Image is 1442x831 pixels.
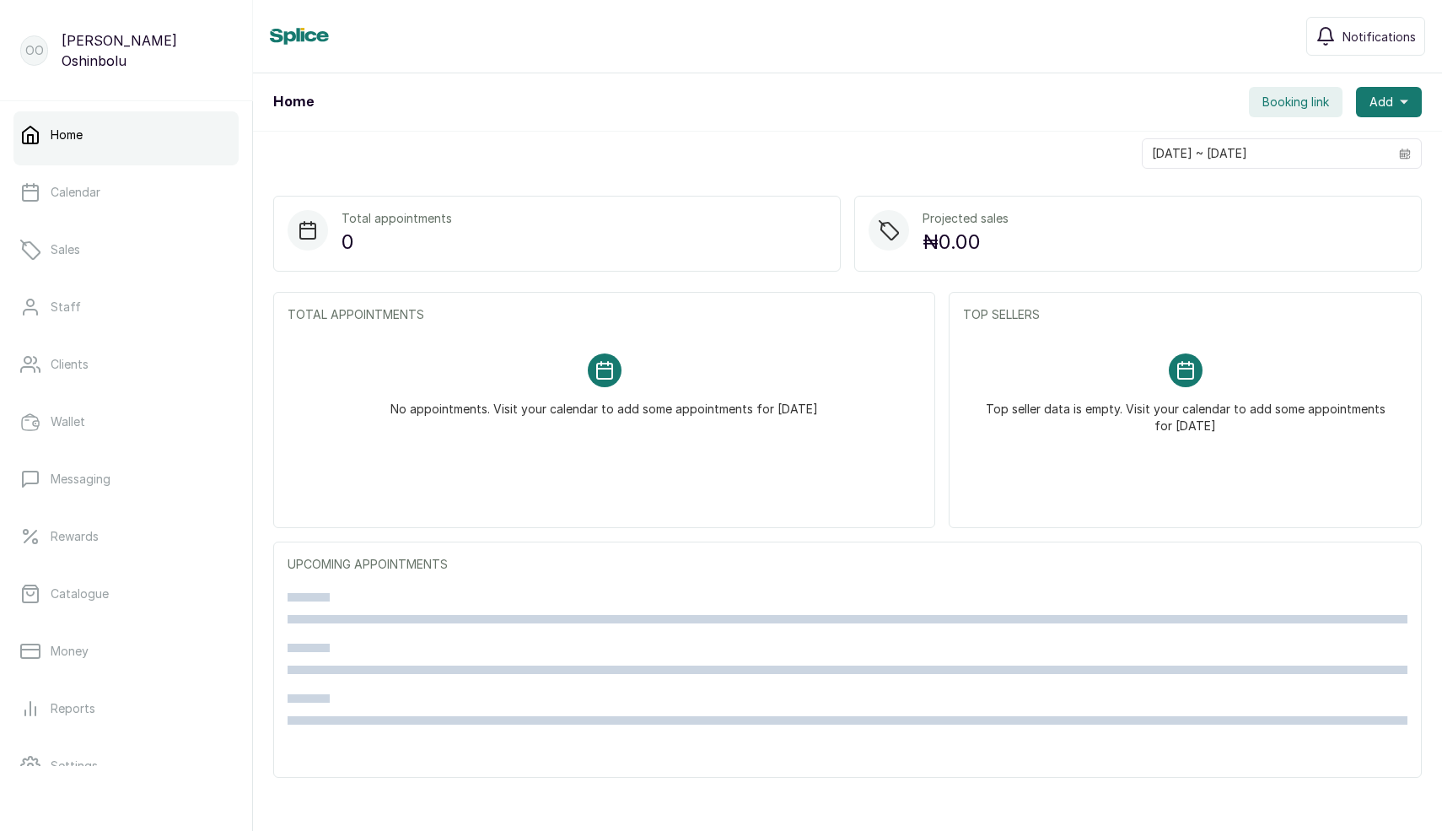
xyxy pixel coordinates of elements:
[13,685,239,732] a: Reports
[51,356,89,373] p: Clients
[13,341,239,388] a: Clients
[963,306,1407,323] p: TOP SELLERS
[13,226,239,273] a: Sales
[13,513,239,560] a: Rewards
[1356,87,1422,117] button: Add
[51,184,100,201] p: Calendar
[51,758,98,774] p: Settings
[1369,94,1393,111] span: Add
[1399,148,1411,159] svg: calendar
[273,92,314,112] h1: Home
[51,643,89,660] p: Money
[13,111,239,159] a: Home
[51,299,81,316] p: Staff
[13,570,239,618] a: Catalogue
[13,456,239,503] a: Messaging
[288,306,921,323] p: TOTAL APPOINTMENTS
[51,700,95,717] p: Reports
[13,398,239,445] a: Wallet
[1306,17,1425,56] button: Notifications
[62,30,232,71] p: [PERSON_NAME] Oshinbolu
[1342,28,1416,46] span: Notifications
[13,283,239,331] a: Staff
[288,556,1407,573] p: UPCOMING APPOINTMENTS
[983,387,1387,434] p: Top seller data is empty. Visit your calendar to add some appointments for [DATE]
[390,387,818,418] p: No appointments. Visit your calendar to add some appointments for [DATE]
[342,210,452,227] p: Total appointments
[923,210,1009,227] p: Projected sales
[13,169,239,216] a: Calendar
[1262,94,1329,111] span: Booking link
[923,227,1009,257] p: ₦0.00
[1143,139,1389,168] input: Select date
[1249,87,1342,117] button: Booking link
[51,127,83,143] p: Home
[13,628,239,675] a: Money
[51,241,80,258] p: Sales
[51,413,85,430] p: Wallet
[25,42,44,59] p: OO
[51,585,109,602] p: Catalogue
[51,471,110,488] p: Messaging
[342,227,452,257] p: 0
[51,528,99,545] p: Rewards
[13,742,239,790] a: Settings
